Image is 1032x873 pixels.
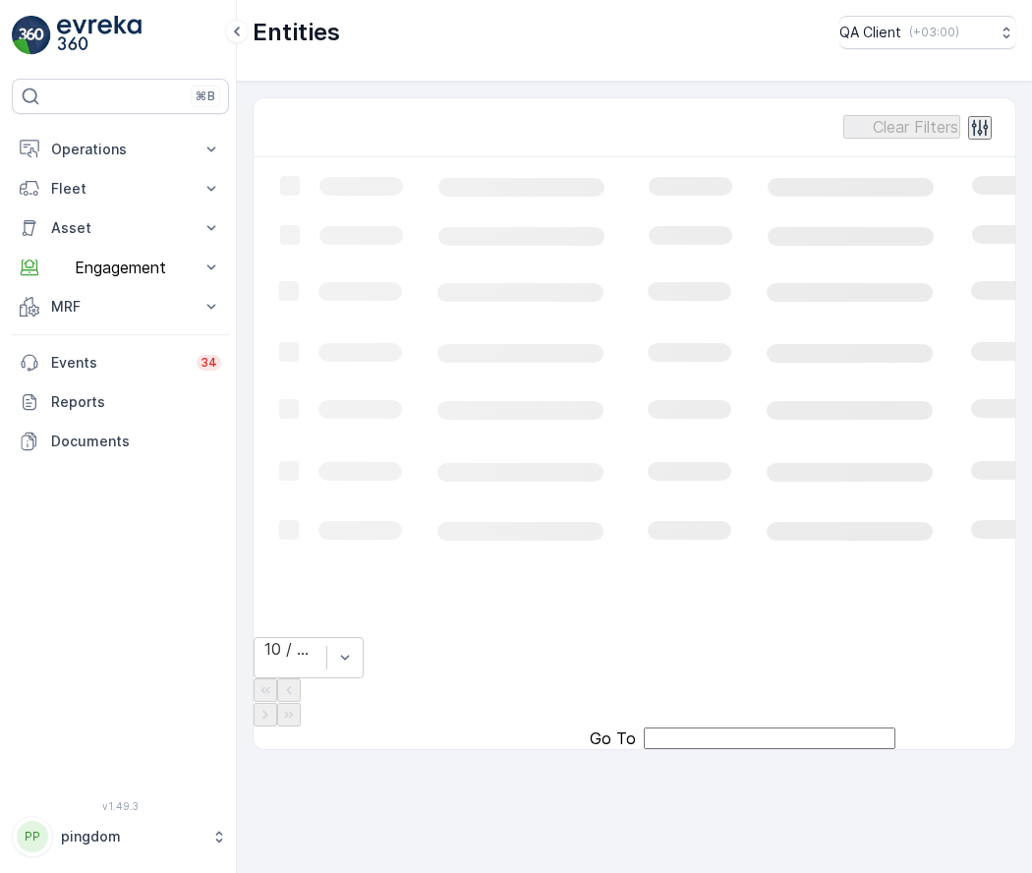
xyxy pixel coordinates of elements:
p: pingdom [61,827,201,846]
button: Fleet [12,169,229,208]
a: Reports [12,382,229,422]
p: Reports [51,392,221,412]
button: Asset [12,208,229,248]
p: Documents [51,432,221,451]
a: Documents [12,422,229,461]
p: ⌘B [196,88,215,104]
p: Clear Filters [873,118,958,136]
div: PP [17,821,48,852]
img: logo_light-DOdMpM7g.png [57,16,142,55]
span: v 1.49.3 [12,800,229,812]
button: Engagement [12,248,229,287]
button: QA Client(+03:00) [839,16,1016,49]
button: Operations [12,130,229,169]
p: Entities [253,17,340,48]
p: Fleet [51,179,190,199]
button: MRF [12,287,229,326]
p: Asset [51,218,190,238]
p: Events [51,353,185,373]
p: QA Client [839,23,901,42]
p: Operations [51,140,190,159]
a: Events34 [12,343,229,382]
p: Engagement [51,259,190,276]
p: ( +03:00 ) [909,25,959,40]
button: PPpingdom [12,816,229,857]
div: 10 / Page [264,640,316,658]
p: MRF [51,297,190,317]
img: logo [12,16,51,55]
span: Go To [590,729,636,747]
p: 34 [201,355,217,371]
button: Clear Filters [843,115,960,139]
